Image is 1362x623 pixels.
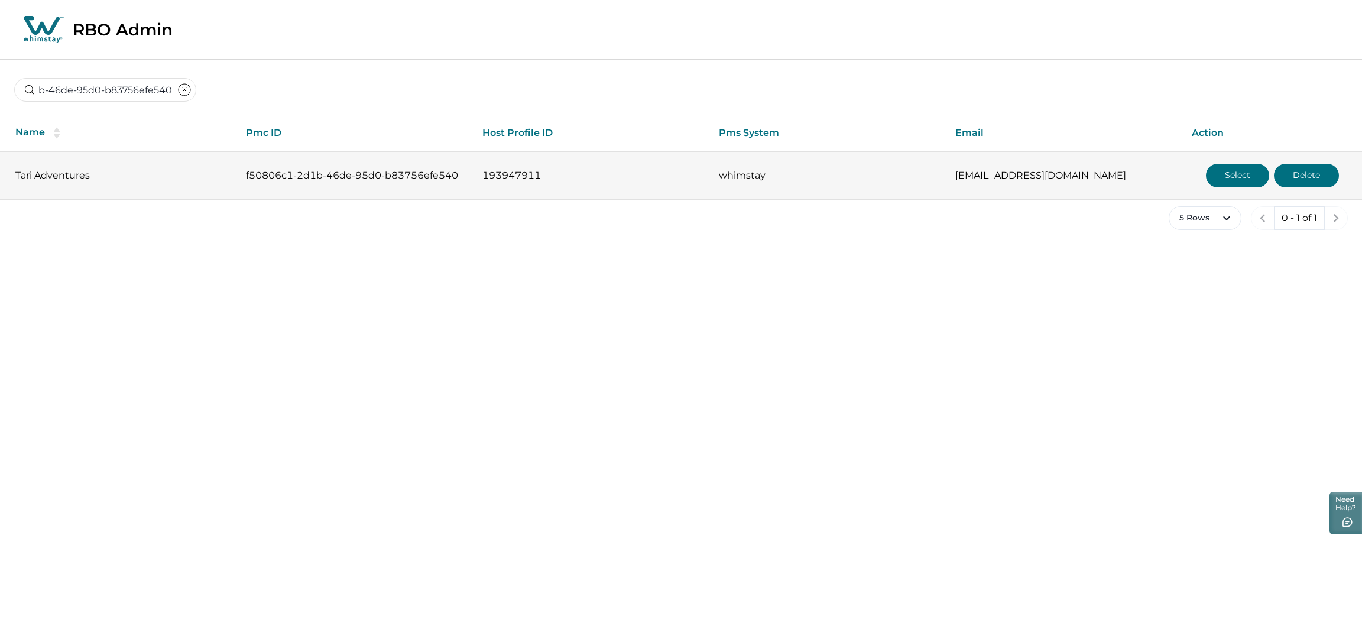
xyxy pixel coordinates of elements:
[719,170,936,181] p: whimstay
[45,127,69,139] button: sorting
[1274,164,1339,187] button: Delete
[946,115,1182,151] th: Email
[15,170,227,181] p: Tari Adventures
[1324,206,1348,230] button: next page
[246,170,463,181] p: f50806c1-2d1b-46de-95d0-b83756efe540
[14,78,196,102] input: Search by pmc name
[73,20,173,40] p: RBO Admin
[1274,206,1325,230] button: 0 - 1 of 1
[236,115,473,151] th: Pmc ID
[709,115,946,151] th: Pms System
[1182,115,1362,151] th: Action
[955,170,1173,181] p: [EMAIL_ADDRESS][DOMAIN_NAME]
[473,115,709,151] th: Host Profile ID
[482,170,700,181] p: 193947911
[1282,212,1317,224] p: 0 - 1 of 1
[173,78,196,102] button: clear input
[1169,206,1241,230] button: 5 Rows
[1206,164,1269,187] button: Select
[1251,206,1275,230] button: previous page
